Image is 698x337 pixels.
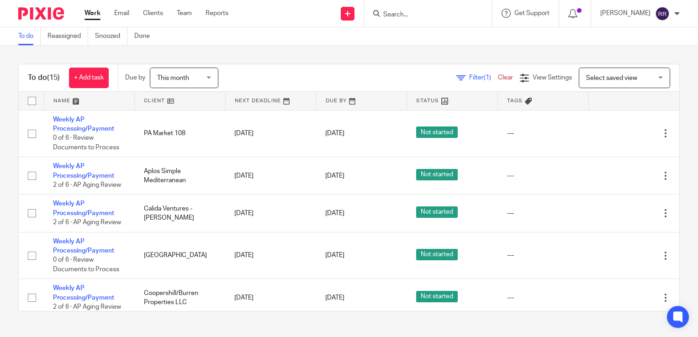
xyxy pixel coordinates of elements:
a: Weekly AP Processing/Payment [53,285,114,300]
td: PA Market 108 [135,110,226,157]
a: To do [18,27,41,45]
a: Weekly AP Processing/Payment [53,200,114,216]
p: Due by [125,73,145,82]
td: Aplos Simple Mediterranean [135,157,226,195]
td: [DATE] [225,110,316,157]
span: 0 of 6 · Review Documents to Process [53,135,119,151]
span: 2 of 6 · AP Aging Review [53,304,121,310]
a: Reassigned [48,27,88,45]
a: + Add task [69,68,109,88]
a: Snoozed [95,27,127,45]
span: [DATE] [325,210,344,216]
td: Coopershill/Burren Properties LLC [135,279,226,316]
span: (1) [484,74,491,81]
span: Tags [507,98,523,103]
a: Reports [206,9,228,18]
span: Not started [416,126,458,138]
span: Not started [416,169,458,180]
span: This month [157,75,189,81]
td: [GEOGRAPHIC_DATA] [135,232,226,279]
span: [DATE] [325,295,344,301]
span: [DATE] [325,253,344,259]
span: Not started [416,291,458,302]
span: View Settings [533,74,572,81]
a: Work [85,9,100,18]
span: Filter [469,74,498,81]
div: --- [507,251,580,260]
span: 2 of 6 · AP Aging Review [53,219,121,226]
span: 2 of 6 · AP Aging Review [53,182,121,188]
span: Select saved view [586,75,637,81]
td: [DATE] [225,232,316,279]
h1: To do [28,73,60,83]
span: [DATE] [325,173,344,179]
a: Email [114,9,129,18]
a: Clients [143,9,163,18]
span: Get Support [514,10,550,16]
div: --- [507,293,580,302]
span: [DATE] [325,130,344,137]
span: Not started [416,249,458,260]
img: Pixie [18,7,64,20]
div: --- [507,209,580,218]
p: [PERSON_NAME] [600,9,650,18]
td: [DATE] [225,279,316,316]
div: --- [507,129,580,138]
a: Team [177,9,192,18]
td: [DATE] [225,157,316,195]
a: Weekly AP Processing/Payment [53,116,114,132]
span: 0 of 6 · Review Documents to Process [53,257,119,273]
span: (15) [47,74,60,81]
td: Calida Ventures - [PERSON_NAME] [135,195,226,232]
div: --- [507,171,580,180]
img: svg%3E [655,6,670,21]
td: [DATE] [225,195,316,232]
a: Done [134,27,157,45]
a: Clear [498,74,513,81]
input: Search [382,11,465,19]
a: Weekly AP Processing/Payment [53,163,114,179]
span: Not started [416,206,458,218]
a: Weekly AP Processing/Payment [53,238,114,254]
